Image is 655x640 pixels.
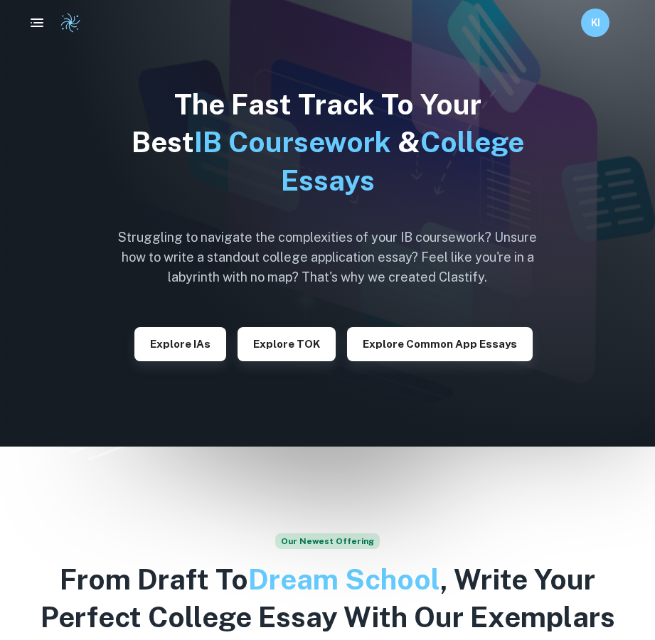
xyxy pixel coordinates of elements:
[238,327,336,361] button: Explore TOK
[587,15,604,31] h6: KI
[107,228,548,287] h6: Struggling to navigate the complexities of your IB coursework? Unsure how to write a standout col...
[107,85,548,199] h1: The Fast Track To Your Best &
[134,336,226,350] a: Explore IAs
[248,562,440,596] span: Dream School
[347,336,533,350] a: Explore Common App essays
[275,533,380,549] span: Our Newest Offering
[581,9,609,37] button: KI
[60,12,81,33] img: Clastify logo
[281,125,524,196] span: College Essays
[134,327,226,361] button: Explore IAs
[17,560,638,636] h2: From Draft To , Write Your Perfect College Essay With Our Exemplars
[238,336,336,350] a: Explore TOK
[51,12,81,33] a: Clastify logo
[194,125,391,159] span: IB Coursework
[347,327,533,361] button: Explore Common App essays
